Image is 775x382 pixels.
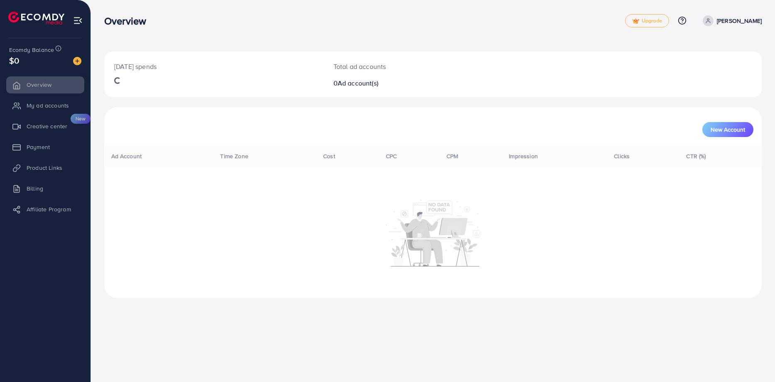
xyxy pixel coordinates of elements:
a: [PERSON_NAME] [699,15,762,26]
span: Upgrade [632,18,662,24]
span: Ad account(s) [338,78,378,88]
span: $0 [9,54,19,66]
p: Total ad accounts [334,61,478,71]
h3: Overview [104,15,153,27]
span: Ecomdy Balance [9,46,54,54]
span: New Account [711,127,745,132]
img: menu [73,16,83,25]
img: tick [632,18,639,24]
a: tickUpgrade [625,14,669,27]
img: image [73,57,81,65]
img: logo [8,12,64,24]
h2: 0 [334,79,478,87]
button: New Account [702,122,753,137]
p: [DATE] spends [114,61,314,71]
p: [PERSON_NAME] [717,16,762,26]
